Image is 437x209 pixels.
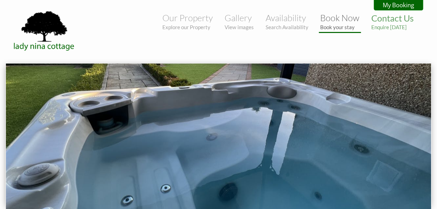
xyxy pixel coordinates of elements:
small: Enquire [DATE] [371,24,414,30]
small: Book your stay [320,24,359,30]
small: View images [225,24,254,30]
a: Book NowBook your stay [320,12,359,30]
a: Our PropertyExplore our Property [162,12,213,30]
img: Lady Nina Cottage [10,10,79,51]
a: Contact UsEnquire [DATE] [371,13,414,30]
small: Explore our Property [162,24,213,30]
a: AvailabilitySearch Availability [266,12,308,30]
a: GalleryView images [225,12,254,30]
small: Search Availability [266,24,308,30]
